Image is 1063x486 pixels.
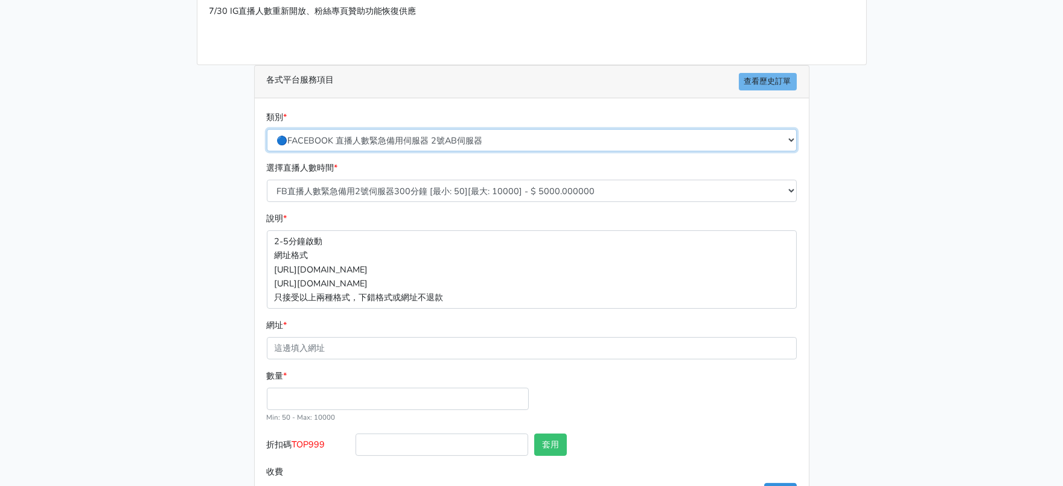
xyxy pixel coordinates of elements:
[267,161,338,175] label: 選擇直播人數時間
[739,73,797,90] a: 查看歷史訂單
[264,461,353,483] label: 收費
[292,438,325,450] span: TOP999
[267,337,797,359] input: 這邊填入網址
[267,230,797,308] p: 2-5分鐘啟動 網址格式 [URL][DOMAIN_NAME] [URL][DOMAIN_NAME] 只接受以上兩種格式，下錯格式或網址不退款
[267,369,287,383] label: 數量
[267,412,336,422] small: Min: 50 - Max: 10000
[267,212,287,226] label: 說明
[255,66,809,98] div: 各式平台服務項目
[534,434,567,456] button: 套用
[209,4,854,18] p: 7/30 IG直播人數重新開放、粉絲專頁贊助功能恢復供應
[267,318,287,332] label: 網址
[264,434,353,461] label: 折扣碼
[267,110,287,124] label: 類別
